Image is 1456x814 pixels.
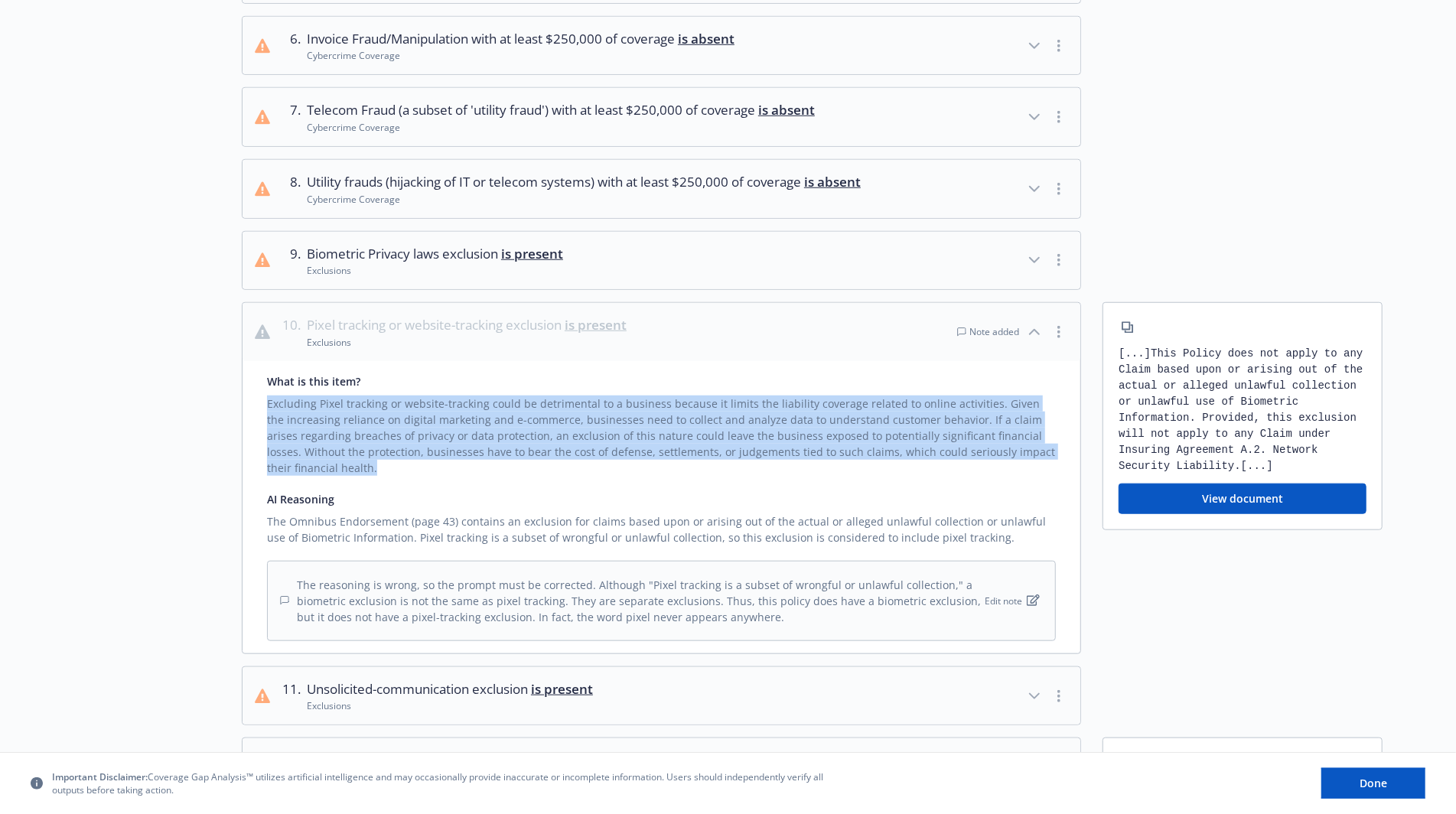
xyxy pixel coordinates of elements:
[243,232,1080,290] button: 9.Biometric Privacy laws exclusion is presentExclusions
[501,245,563,262] span: is present
[307,264,563,277] div: Exclusions
[982,591,1043,610] button: Edit note
[52,770,148,783] span: Important Disclaimer:
[282,751,301,784] div: 12 .
[1119,484,1366,514] button: View document
[1321,768,1425,799] button: Done
[1119,346,1366,474] div: [...] This Policy does not apply to any Claim based upon or arising out of the actual or alleged ...
[957,325,1019,338] div: Note added
[307,336,627,349] div: Exclusions
[282,244,301,278] div: 9 .
[307,49,735,62] div: Cybercrime Coverage
[282,679,301,713] div: 11 .
[243,738,1080,796] button: 12.Wrongful/Unlawful collection exclusion is presentExclusionsNote added
[565,316,627,334] span: is present
[243,17,1080,75] button: 6.Invoice Fraud/Manipulation with at least $250,000 of coverage is absentCybercrime Coverage
[243,303,1080,361] button: 10.Pixel tracking or website-tracking exclusion is presentExclusionsNote added
[282,172,301,206] div: 8 .
[282,315,301,349] div: 10 .
[52,770,832,796] span: Coverage Gap Analysis™ utilizes artificial intelligence and may occasionally provide inaccurate o...
[678,30,735,47] span: is absent
[307,244,563,264] span: Biometric Privacy laws exclusion
[282,100,301,134] div: 7 .
[1360,776,1387,790] span: Done
[267,389,1056,476] div: Excluding Pixel tracking or website-tracking could be detrimental to a business because it limits...
[531,680,593,698] span: is present
[243,88,1080,146] button: 7.Telecom Fraud (a subset of 'utility fraud') with at least $250,000 of coverage is absentCybercr...
[307,172,861,192] span: Utility frauds (hijacking of IT or telecom systems) with at least $250,000 of coverage
[243,160,1080,218] button: 8.Utility frauds (hijacking of IT or telecom systems) with at least $250,000 of coverage is absen...
[307,100,815,120] span: Telecom Fraud (a subset of 'utility fraud') with at least $250,000 of coverage
[282,29,301,63] div: 6 .
[307,679,593,699] span: Unsolicited-communication exclusion
[307,121,815,134] div: Cybercrime Coverage
[307,29,735,49] span: Invoice Fraud/Manipulation with at least $250,000 of coverage
[267,373,1056,389] div: What is this item?
[307,699,593,712] div: Exclusions
[243,667,1080,725] button: 11.Unsolicited-communication exclusion is presentExclusions
[280,577,982,625] div: The reasoning is wrong, so the prompt must be corrected. Although "Pixel tracking is a subset of ...
[267,507,1056,545] div: The Omnibus Endorsement (page 43) contains an exclusion for claims based upon or arising out of t...
[307,193,861,206] div: Cybercrime Coverage
[307,315,627,335] span: Pixel tracking or website-tracking exclusion
[804,173,861,190] span: is absent
[267,491,1056,507] div: AI Reasoning
[307,751,602,770] span: Wrongful/Unlawful collection exclusion
[758,101,815,119] span: is absent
